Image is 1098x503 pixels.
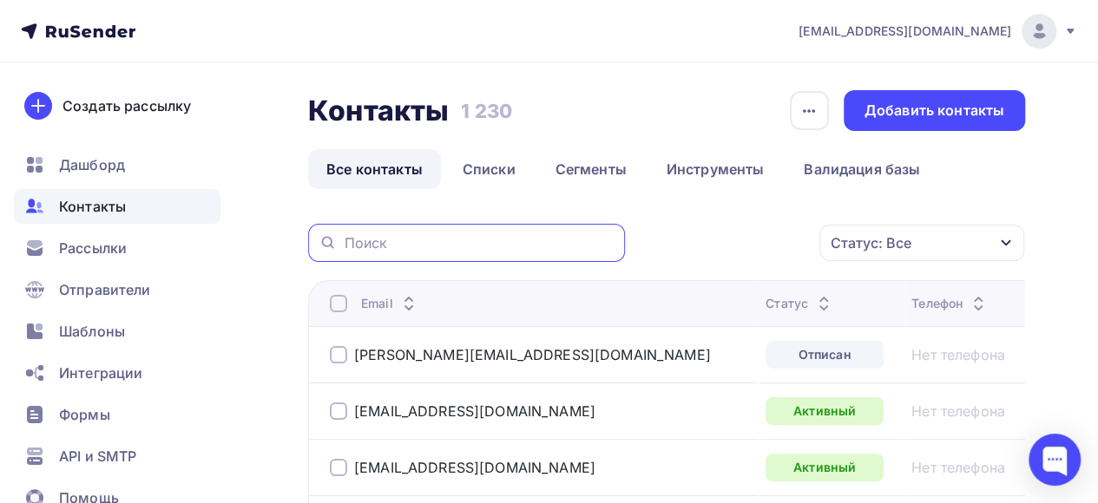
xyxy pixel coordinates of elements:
a: [PERSON_NAME][EMAIL_ADDRESS][DOMAIN_NAME] [354,346,711,363]
a: [EMAIL_ADDRESS][DOMAIN_NAME] [354,459,595,476]
a: Формы [14,397,220,432]
input: Поиск [344,233,615,252]
button: Статус: Все [819,224,1025,262]
a: Активный [766,454,884,481]
a: Отписан [766,341,884,369]
a: [EMAIL_ADDRESS][DOMAIN_NAME] [354,402,595,420]
span: Отправители [59,279,151,300]
a: Нет телефона [911,402,1005,420]
div: Добавить контакты [865,101,1004,121]
a: Нет телефона [911,346,1005,363]
div: Статус [766,295,834,312]
div: Создать рассылку [62,95,191,116]
div: Email [361,295,419,312]
a: Активный [766,397,884,425]
h3: 1 230 [461,99,512,123]
a: Контакты [14,189,220,224]
a: Рассылки [14,231,220,265]
span: Интеграции [59,363,142,383]
a: Шаблоны [14,314,220,349]
span: Рассылки [59,238,127,258]
div: Статус: Все [831,232,911,253]
span: Контакты [59,196,126,217]
div: Телефон [911,295,989,312]
a: [EMAIL_ADDRESS][DOMAIN_NAME] [799,14,1077,49]
a: Все контакты [308,149,441,189]
a: Списки [444,149,534,189]
span: API и SMTP [59,446,136,467]
a: Инструменты [648,149,783,189]
span: Дашборд [59,154,125,175]
span: [EMAIL_ADDRESS][DOMAIN_NAME] [799,23,1011,40]
span: Формы [59,404,110,425]
span: Шаблоны [59,321,125,342]
a: Сегменты [537,149,645,189]
a: Валидация базы [786,149,938,189]
a: Отправители [14,272,220,307]
a: Дашборд [14,147,220,182]
a: Нет телефона [911,459,1005,476]
h2: Контакты [308,94,449,128]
